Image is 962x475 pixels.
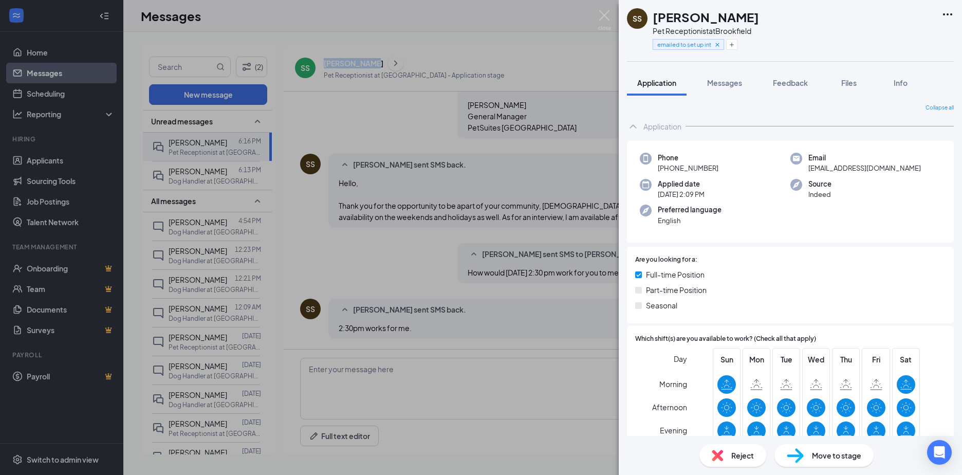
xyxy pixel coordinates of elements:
span: Feedback [773,78,808,87]
span: Preferred language [658,205,721,215]
span: [PHONE_NUMBER] [658,163,718,173]
svg: Plus [729,42,735,48]
span: [DATE] 2:09 PM [658,189,705,199]
span: Messages [707,78,742,87]
span: English [658,215,721,226]
span: Morning [659,375,687,393]
span: Phone [658,153,718,163]
span: emailed to set up interview [657,40,711,49]
span: Fri [867,354,885,365]
span: Which shift(s) are you available to work? (Check all that apply) [635,334,816,344]
span: Files [841,78,857,87]
svg: ChevronUp [627,120,639,133]
span: Seasonal [646,300,677,311]
span: Afternoon [652,398,687,416]
span: [EMAIL_ADDRESS][DOMAIN_NAME] [808,163,921,173]
span: Day [674,353,687,364]
span: Collapse all [926,104,954,112]
button: Plus [726,39,737,50]
div: Open Intercom Messenger [927,440,952,465]
span: Sun [717,354,736,365]
span: Applied date [658,179,705,189]
span: Part-time Position [646,284,707,296]
span: Source [808,179,831,189]
svg: Ellipses [941,8,954,21]
span: Wed [807,354,825,365]
span: Are you looking for a: [635,255,697,265]
span: Mon [747,354,766,365]
span: Info [894,78,908,87]
span: Full-time Position [646,269,705,280]
span: Application [637,78,676,87]
span: Evening [660,421,687,440]
span: Email [808,153,921,163]
div: Application [643,121,681,132]
span: Reject [731,450,754,461]
span: Sat [897,354,915,365]
div: Pet Receptionist at Brookfield [653,26,759,36]
span: Move to stage [812,450,861,461]
h1: [PERSON_NAME] [653,8,759,26]
span: Tue [777,354,795,365]
div: SS [633,13,642,24]
svg: Cross [714,41,721,48]
span: Indeed [808,189,831,199]
span: Thu [837,354,855,365]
